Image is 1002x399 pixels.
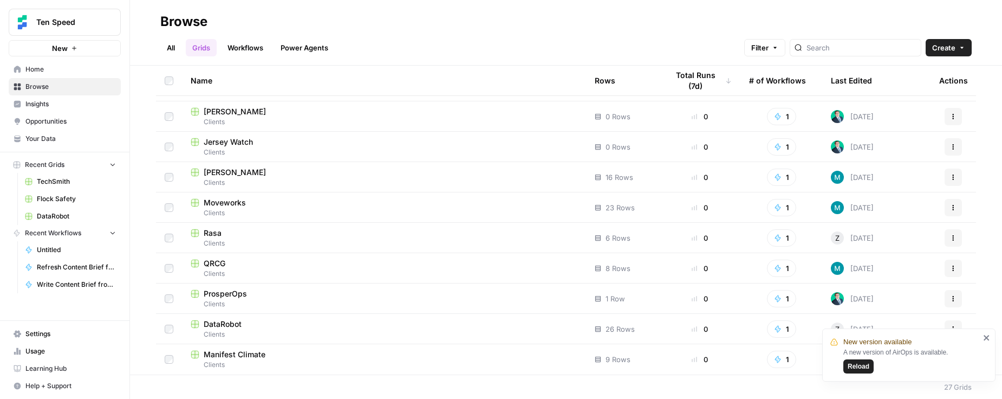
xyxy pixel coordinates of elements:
span: Create [932,42,955,53]
span: Browse [25,82,116,92]
div: [DATE] [831,201,874,214]
a: Browse [9,78,121,95]
button: 1 [767,290,796,307]
button: close [983,333,991,342]
span: 1 Row [606,293,625,304]
span: 0 Rows [606,141,630,152]
span: Insights [25,99,116,109]
a: TechSmith [20,173,121,190]
a: Home [9,61,121,78]
a: Insights [9,95,121,113]
button: 1 [767,260,796,277]
a: Refresh Content Brief from Keyword [DEV] [20,259,121,276]
span: Your Data [25,134,116,144]
div: 0 [668,141,732,152]
a: DataRobot [20,208,121,225]
span: Manifest Climate [204,349,265,360]
div: 0 [668,354,732,365]
span: Clients [191,360,577,370]
div: [DATE] [831,171,874,184]
span: Recent Workflows [25,228,81,238]
span: [PERSON_NAME] [204,106,266,117]
div: # of Workflows [749,66,806,95]
button: New [9,40,121,56]
div: 0 [668,233,732,243]
span: Z [835,233,840,243]
img: 9k9gt13slxq95qn7lcfsj5lxmi7v [831,201,844,214]
span: Moveworks [204,197,246,208]
span: 26 Rows [606,324,635,334]
div: 0 [668,111,732,122]
button: 1 [767,351,796,368]
span: QRCG [204,258,225,269]
img: loq7q7lwz012dtl6ci9jrncps3v6 [831,140,844,153]
div: [DATE] [831,140,874,153]
button: Recent Grids [9,157,121,173]
div: [DATE] [831,231,874,244]
span: Recent Grids [25,160,64,170]
span: ProsperOps [204,288,247,299]
span: Usage [25,346,116,356]
span: Untitled [37,245,116,255]
img: loq7q7lwz012dtl6ci9jrncps3v6 [831,110,844,123]
div: Total Runs (7d) [668,66,732,95]
div: [DATE] [831,262,874,275]
a: [PERSON_NAME]Clients [191,106,577,127]
div: Rows [595,66,615,95]
span: Clients [191,178,577,188]
button: 1 [767,320,796,338]
span: DataRobot [204,319,242,330]
div: Name [191,66,577,95]
span: Clients [191,330,577,339]
button: Recent Workflows [9,225,121,241]
span: 6 Rows [606,233,630,243]
span: DataRobot [37,211,116,221]
span: Settings [25,329,116,339]
span: Z [835,324,840,334]
a: Grids [186,39,217,56]
span: New version available [843,337,912,347]
a: QRCGClients [191,258,577,279]
span: Clients [191,147,577,157]
button: 1 [767,169,796,186]
button: 1 [767,138,796,156]
span: Reload [848,362,869,371]
a: DataRobotClients [191,319,577,339]
div: 0 [668,172,732,183]
a: Workflows [221,39,270,56]
button: Reload [843,359,874,374]
div: [DATE] [831,323,874,336]
a: Manifest ClimateClients [191,349,577,370]
span: 8 Rows [606,263,630,274]
div: [DATE] [831,110,874,123]
div: Actions [939,66,968,95]
a: Jersey WatchClients [191,137,577,157]
span: Jersey Watch [204,137,253,147]
div: 0 [668,324,732,334]
span: Clients [191,117,577,127]
a: Write Content Brief from Keyword [DEV] [20,276,121,293]
button: 1 [767,108,796,125]
span: 0 Rows [606,111,630,122]
img: 9k9gt13slxq95qn7lcfsj5lxmi7v [831,171,844,184]
button: Filter [744,39,785,56]
div: 27 Grids [944,382,972,392]
span: Flock Safety [37,194,116,204]
div: 0 [668,293,732,304]
img: 9k9gt13slxq95qn7lcfsj5lxmi7v [831,262,844,275]
input: Search [806,42,916,53]
span: [PERSON_NAME] [204,167,266,178]
span: New [52,43,68,54]
div: 0 [668,263,732,274]
div: Browse [160,13,207,30]
a: [PERSON_NAME]Clients [191,167,577,188]
button: 1 [767,199,796,216]
span: Learning Hub [25,364,116,374]
span: Rasa [204,228,222,239]
span: 23 Rows [606,202,635,213]
a: ProsperOpsClients [191,288,577,309]
span: 16 Rows [606,172,633,183]
div: 0 [668,202,732,213]
span: Write Content Brief from Keyword [DEV] [37,280,116,289]
a: MoveworksClients [191,197,577,218]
